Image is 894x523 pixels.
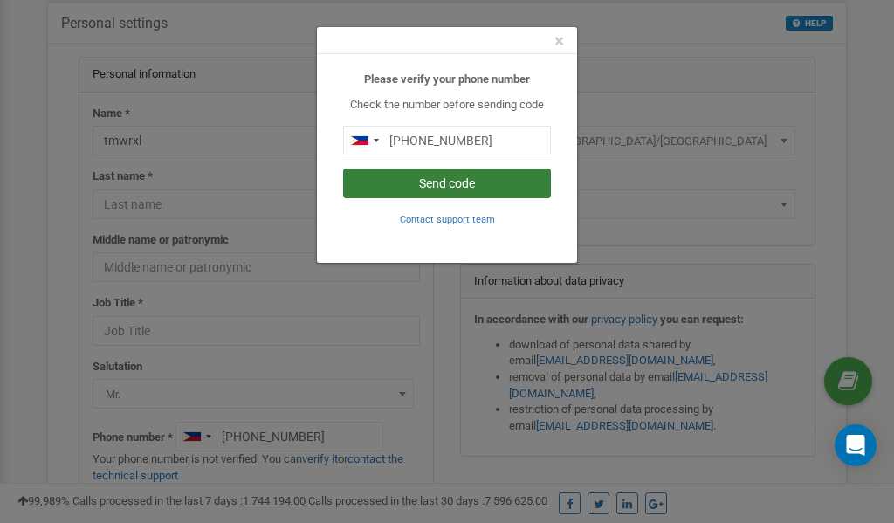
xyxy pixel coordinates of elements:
[400,214,495,225] small: Contact support team
[554,32,564,51] button: Close
[364,72,530,86] b: Please verify your phone number
[343,126,551,155] input: 0905 123 4567
[835,424,877,466] div: Open Intercom Messenger
[343,97,551,114] p: Check the number before sending code
[343,169,551,198] button: Send code
[344,127,384,155] div: Telephone country code
[554,31,564,52] span: ×
[400,212,495,225] a: Contact support team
